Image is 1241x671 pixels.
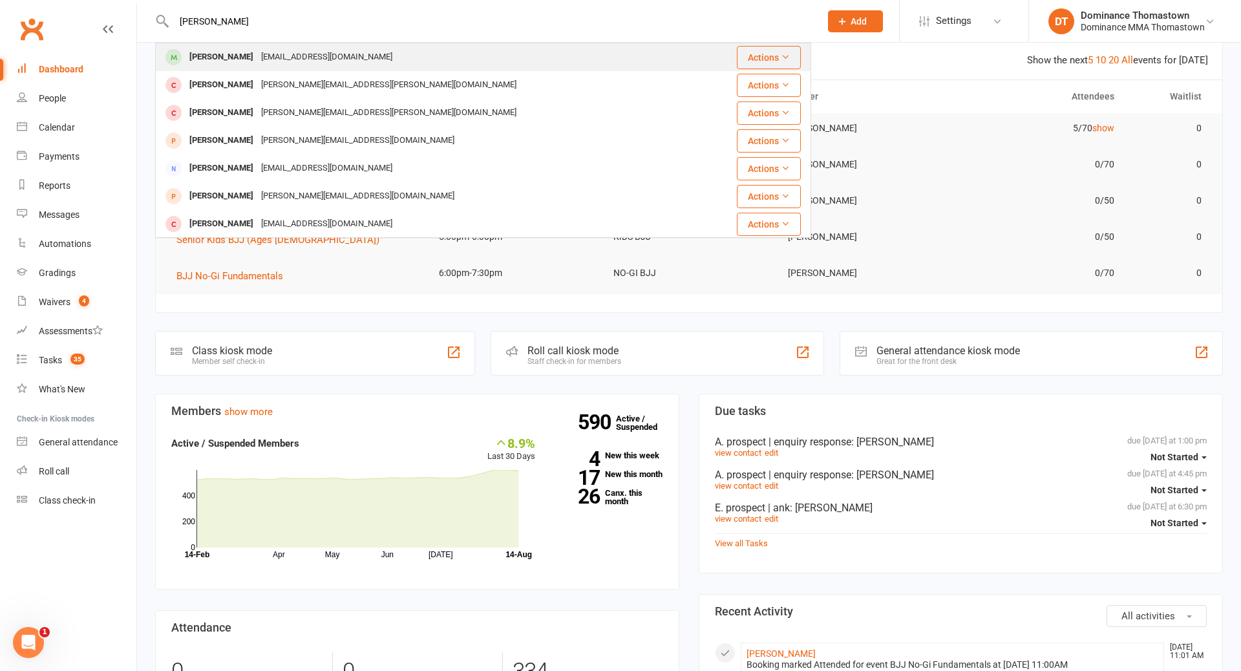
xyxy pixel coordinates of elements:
strong: 26 [555,487,600,506]
td: [PERSON_NAME] [776,113,951,144]
td: 6:00pm-7:30pm [427,258,602,288]
span: : [PERSON_NAME] [851,469,934,481]
div: Messages [39,209,80,220]
div: Assessments [39,326,103,336]
div: Member self check-in [192,357,272,366]
span: 35 [70,354,85,365]
td: 0/50 [951,186,1125,216]
a: edit [765,514,778,524]
div: Class kiosk mode [192,345,272,357]
a: view contact [715,448,761,458]
th: Waitlist [1126,80,1213,113]
div: [PERSON_NAME] [186,48,257,67]
div: [PERSON_NAME] [186,131,257,150]
a: [PERSON_NAME] [747,648,816,659]
div: Show the next events for [DATE] [1027,52,1208,68]
h3: Due tasks [715,405,1207,418]
a: Roll call [17,457,136,486]
a: All [1121,54,1133,66]
span: BJJ No-Gi Fundamentals [176,270,283,282]
td: [PERSON_NAME] [776,258,951,288]
div: [PERSON_NAME] [186,76,257,94]
button: All activities [1107,605,1207,627]
a: People [17,84,136,113]
a: Tasks 35 [17,346,136,375]
div: DT [1048,8,1074,34]
span: Senior Kids BJJ (Ages [DEMOGRAPHIC_DATA]) [176,234,379,246]
a: edit [765,481,778,491]
button: Not Started [1151,511,1207,535]
td: 0 [1126,113,1213,144]
button: Senior Kids BJJ (Ages [DEMOGRAPHIC_DATA]) [176,232,388,248]
span: Not Started [1151,518,1198,528]
td: 0 [1126,149,1213,180]
div: General attendance [39,437,118,447]
div: General attendance kiosk mode [876,345,1020,357]
div: [EMAIL_ADDRESS][DOMAIN_NAME] [257,215,396,233]
div: [PERSON_NAME][EMAIL_ADDRESS][PERSON_NAME][DOMAIN_NAME] [257,76,520,94]
h3: Attendance [171,621,663,634]
div: Calendar [39,122,75,133]
div: People [39,93,66,103]
button: Actions [737,129,801,153]
a: General attendance kiosk mode [17,428,136,457]
button: BJJ No-Gi Fundamentals [176,268,292,284]
button: Actions [737,74,801,97]
button: Not Started [1151,478,1207,502]
div: Gradings [39,268,76,278]
strong: 590 [578,412,616,432]
div: Roll call kiosk mode [527,345,621,357]
a: 4New this week [555,451,663,460]
div: [EMAIL_ADDRESS][DOMAIN_NAME] [257,48,396,67]
td: 0/50 [951,222,1125,252]
td: 0 [1126,258,1213,288]
div: [PERSON_NAME][EMAIL_ADDRESS][DOMAIN_NAME] [257,187,458,206]
div: Dashboard [39,64,83,74]
h3: Recent Activity [715,605,1207,618]
span: Settings [936,6,971,36]
td: 5/70 [951,113,1125,144]
div: [PERSON_NAME][EMAIL_ADDRESS][PERSON_NAME][DOMAIN_NAME] [257,103,520,122]
td: 0 [1126,186,1213,216]
div: Class check-in [39,495,96,506]
a: Reports [17,171,136,200]
button: Actions [737,101,801,125]
a: Class kiosk mode [17,486,136,515]
td: 0/70 [951,149,1125,180]
a: 20 [1108,54,1119,66]
button: Add [828,10,883,32]
th: Attendees [951,80,1125,113]
div: [PERSON_NAME] [186,103,257,122]
span: Add [851,16,867,27]
a: 17New this month [555,470,663,478]
h3: Members [171,405,663,418]
div: Automations [39,239,91,249]
a: What's New [17,375,136,404]
a: show more [224,406,273,418]
div: [EMAIL_ADDRESS][DOMAIN_NAME] [257,159,396,178]
div: [PERSON_NAME] [186,159,257,178]
a: 26Canx. this month [555,489,663,506]
span: Not Started [1151,452,1198,462]
div: [PERSON_NAME] [186,215,257,233]
a: Payments [17,142,136,171]
a: show [1092,123,1114,133]
div: Last 30 Days [487,436,535,463]
td: NO-GI BJJ [602,258,776,288]
div: [PERSON_NAME][EMAIL_ADDRESS][DOMAIN_NAME] [257,131,458,150]
div: E. prospect | ank [715,502,1207,514]
div: Roll call [39,466,69,476]
div: Reports [39,180,70,191]
a: view contact [715,514,761,524]
button: Actions [737,185,801,208]
td: [PERSON_NAME] [776,222,951,252]
td: [PERSON_NAME] [776,149,951,180]
div: What's New [39,384,85,394]
div: Dominance Thomastown [1081,10,1205,21]
a: View all Tasks [715,538,768,548]
td: 0 [1126,222,1213,252]
div: Booking marked Attended for event BJJ No-Gi Fundamentals at [DATE] 11:00AM [747,659,1158,670]
a: 590Active / Suspended [616,405,673,441]
a: 10 [1096,54,1106,66]
div: Tasks [39,355,62,365]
